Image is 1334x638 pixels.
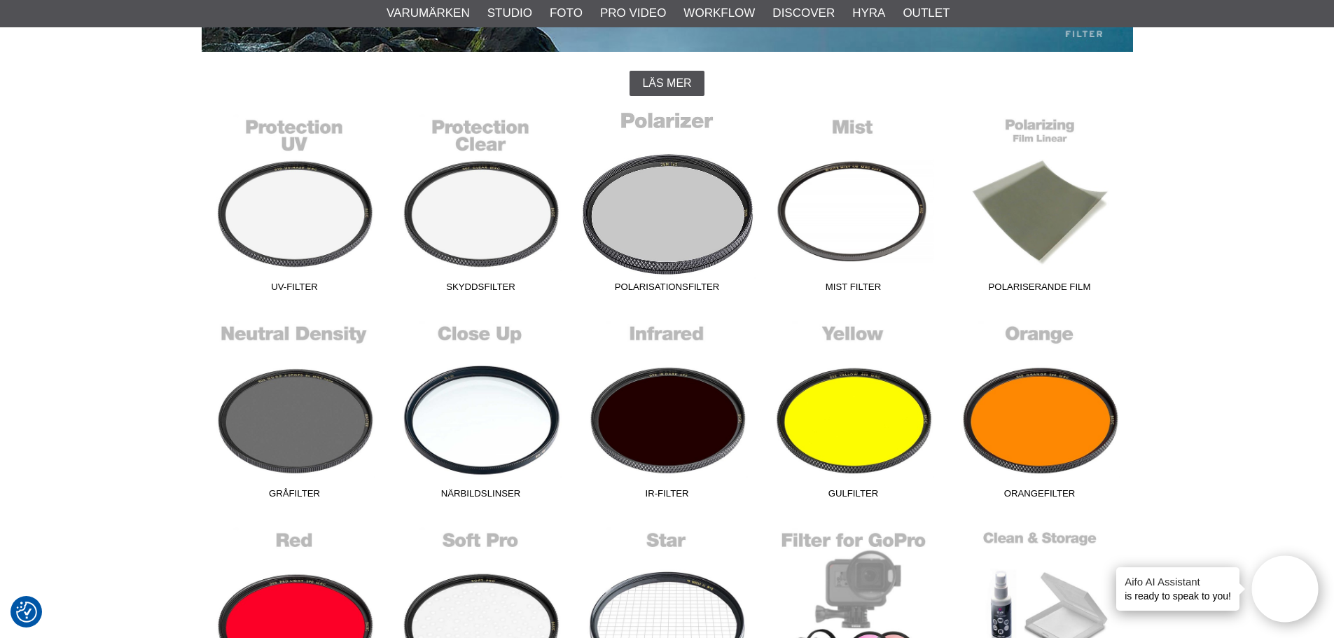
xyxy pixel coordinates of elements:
a: IR-Filter [574,317,760,506]
a: Foto [550,4,583,22]
a: Hyra [852,4,885,22]
a: Närbildslinser [388,317,574,506]
span: Läs mer [642,77,691,90]
span: Närbildslinser [388,487,574,506]
a: Outlet [903,4,950,22]
span: Polarisationsfilter [574,280,760,299]
img: Revisit consent button [16,602,37,623]
a: UV-Filter [202,110,388,299]
button: Samtyckesinställningar [16,599,37,625]
span: Gulfilter [760,487,947,506]
a: Mist Filter [760,110,947,299]
span: Gråfilter [202,487,388,506]
span: Mist Filter [760,280,947,299]
div: is ready to speak to you! [1116,567,1239,611]
a: Varumärken [387,4,470,22]
a: Discover [772,4,835,22]
a: Polarisationsfilter [574,110,760,299]
a: Skyddsfilter [388,110,574,299]
h4: Aifo AI Assistant [1125,574,1231,589]
span: Skyddsfilter [388,280,574,299]
span: IR-Filter [574,487,760,506]
a: Gulfilter [760,317,947,506]
span: UV-Filter [202,280,388,299]
a: Gråfilter [202,317,388,506]
a: Workflow [683,4,755,22]
a: Pro Video [600,4,666,22]
a: Orangefilter [947,317,1133,506]
a: Polariserande film [947,110,1133,299]
span: Polariserande film [947,280,1133,299]
a: Studio [487,4,532,22]
span: Orangefilter [947,487,1133,506]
